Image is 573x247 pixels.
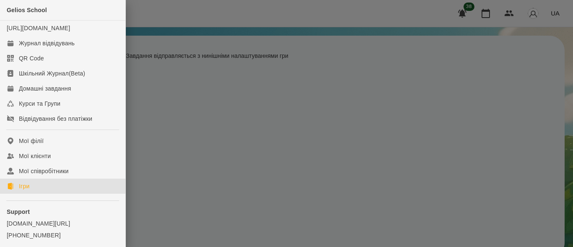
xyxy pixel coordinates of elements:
[19,167,69,175] div: Мої співробітники
[19,182,29,190] div: Ігри
[19,69,85,78] div: Шкільний Журнал(Beta)
[19,152,51,160] div: Мої клієнти
[7,231,119,239] a: [PHONE_NUMBER]
[19,137,44,145] div: Мої філії
[7,208,119,216] p: Support
[19,39,75,47] div: Журнал відвідувань
[19,114,92,123] div: Відвідування без платіжки
[7,25,70,31] a: [URL][DOMAIN_NAME]
[19,99,60,108] div: Курси та Групи
[7,7,47,13] span: Gelios School
[19,54,44,62] div: QR Code
[19,84,71,93] div: Домашні завдання
[7,219,119,228] a: [DOMAIN_NAME][URL]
